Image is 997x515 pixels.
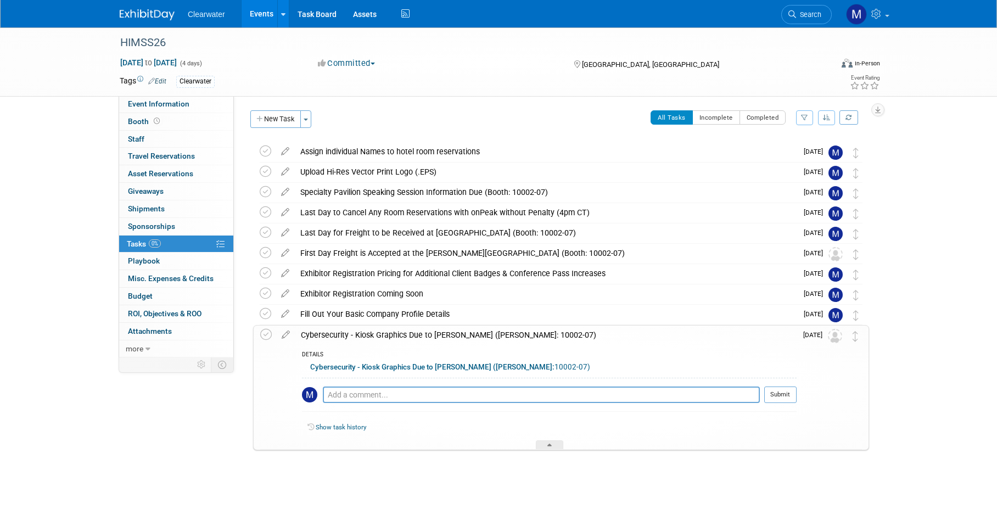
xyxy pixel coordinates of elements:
div: HIMSS26 [116,33,815,53]
i: Move task [853,168,859,178]
a: Cybersecurity - Kiosk Graphics Due to [PERSON_NAME] ([PERSON_NAME]:10002-07) [310,363,590,371]
img: Monica Pastor [828,267,843,282]
span: ROI, Objectives & ROO [128,309,201,318]
div: Exhibitor Registration Pricing for Additional Client Badges & Conference Pass Increases [295,264,797,283]
div: Cybersecurity - Kiosk Graphics Due to [PERSON_NAME] ([PERSON_NAME]: 10002-07) [295,326,797,344]
a: Attachments [119,323,233,340]
a: Booth [119,113,233,130]
i: Move task [853,290,859,300]
div: Upload Hi-Res Vector Print Logo (.EPS) [295,163,797,181]
img: Unassigned [828,329,842,343]
button: New Task [250,110,301,128]
button: Incomplete [692,110,740,125]
a: edit [276,147,295,156]
a: Budget [119,288,233,305]
i: Move task [853,188,859,199]
a: Refresh [839,110,858,125]
span: [DATE] [DATE] [120,58,177,68]
span: (4 days) [179,60,202,67]
span: [DATE] [804,209,828,216]
a: Sponsorships [119,218,233,235]
img: ExhibitDay [120,9,175,20]
div: Exhibitor Registration Coming Soon [295,284,797,303]
a: edit [276,248,295,258]
span: Staff [128,135,144,143]
img: Monica Pastor [828,145,843,160]
a: edit [276,289,295,299]
a: edit [276,268,295,278]
a: edit [276,208,295,217]
span: Search [796,10,821,19]
span: [DATE] [804,290,828,298]
td: Tags [120,75,166,88]
a: edit [276,187,295,197]
a: Tasks0% [119,236,233,253]
span: Sponsorships [128,222,175,231]
img: Monica Pastor [828,186,843,200]
span: Travel Reservations [128,152,195,160]
a: Event Information [119,96,233,113]
span: Misc. Expenses & Credits [128,274,214,283]
img: Unassigned [828,247,843,261]
img: Format-Inperson.png [842,59,853,68]
b: Cybersecurity - Kiosk Graphics Due to [PERSON_NAME] ([PERSON_NAME]: [310,363,554,371]
a: edit [276,330,295,340]
a: Edit [148,77,166,85]
span: Asset Reservations [128,169,193,178]
img: Monica Pastor [828,308,843,322]
i: Move task [853,331,858,342]
div: In-Person [854,59,880,68]
span: Booth [128,117,162,126]
img: Monica Pastor [828,288,843,302]
i: Move task [853,229,859,239]
div: Clearwater [176,76,215,87]
span: [DATE] [804,168,828,176]
div: Last Day for Freight to be Received at [GEOGRAPHIC_DATA] (Booth: 10002-07) [295,223,797,242]
a: edit [276,228,295,238]
span: [DATE] [804,188,828,196]
button: Completed [740,110,786,125]
td: Personalize Event Tab Strip [192,357,211,372]
a: Misc. Expenses & Credits [119,270,233,287]
img: Monica Pastor [828,227,843,241]
span: Attachments [128,327,172,335]
span: 0% [149,239,161,248]
div: Fill Out Your Basic Company Profile Details [295,305,797,323]
span: Event Information [128,99,189,108]
i: Move task [853,148,859,158]
i: Move task [853,310,859,321]
span: Giveaways [128,187,164,195]
a: Staff [119,131,233,148]
div: First Day Freight is Accepted at the [PERSON_NAME][GEOGRAPHIC_DATA] (Booth: 10002-07) [295,244,797,262]
a: Show task history [316,423,366,431]
i: Move task [853,249,859,260]
a: more [119,340,233,357]
div: Event Format [767,57,880,74]
a: Asset Reservations [119,165,233,182]
span: [DATE] [804,229,828,237]
a: Playbook [119,253,233,270]
button: Submit [764,387,797,403]
span: [DATE] [803,331,828,339]
a: Giveaways [119,183,233,200]
i: Move task [853,209,859,219]
div: Assign individual Names to hotel room reservations [295,142,797,161]
div: DETAILS [302,351,797,360]
span: more [126,344,143,353]
div: Event Rating [850,75,880,81]
span: Budget [128,292,153,300]
div: Specialty Pavilion Speaking Session Information Due (Booth: 10002-07) [295,183,797,201]
span: [DATE] [804,148,828,155]
img: Monica Pastor [846,4,867,25]
div: Last Day to Cancel Any Room Reservations with onPeak without Penalty (4pm CT) [295,203,797,222]
a: edit [276,309,295,319]
span: to [143,58,154,67]
a: Shipments [119,200,233,217]
span: Tasks [127,239,161,248]
span: Booth not reserved yet [152,117,162,125]
a: Travel Reservations [119,148,233,165]
a: Search [781,5,832,24]
a: edit [276,167,295,177]
img: Monica Pastor [302,387,317,402]
td: Toggle Event Tabs [211,357,234,372]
